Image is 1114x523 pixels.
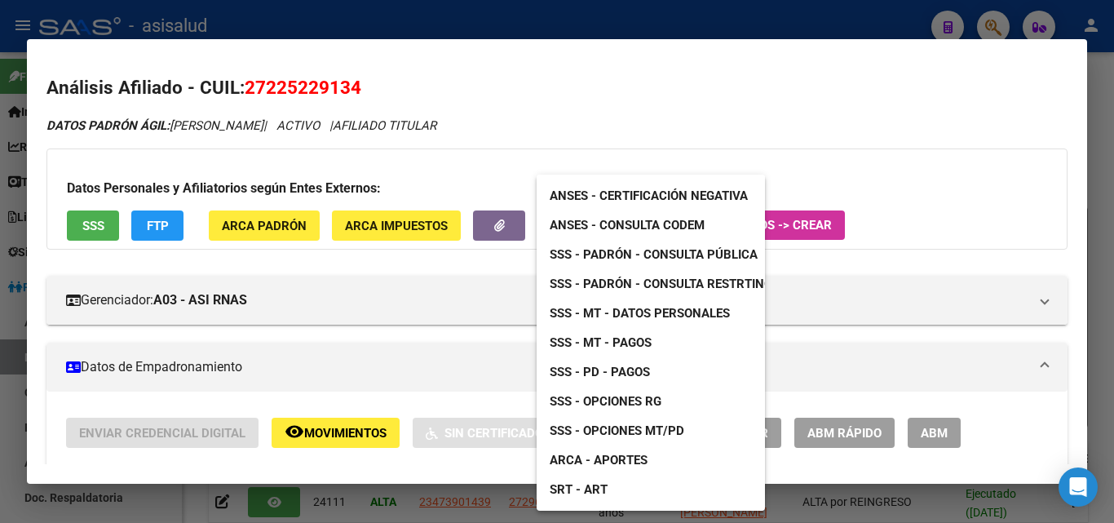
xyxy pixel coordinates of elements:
a: SSS - MT - Pagos [537,328,665,357]
span: SSS - Padrón - Consulta Restrtingida [550,277,792,291]
span: SSS - Opciones MT/PD [550,423,684,438]
span: ARCA - Aportes [550,453,648,468]
a: SSS - Opciones RG [537,387,674,416]
a: ANSES - Consulta CODEM [537,211,718,240]
span: ANSES - Consulta CODEM [550,218,705,233]
span: SSS - Padrón - Consulta Pública [550,247,758,262]
a: SSS - Opciones MT/PD [537,416,697,445]
a: ANSES - Certificación Negativa [537,181,761,211]
span: SSS - PD - Pagos [550,365,650,379]
span: SSS - MT - Pagos [550,335,652,350]
a: SSS - PD - Pagos [537,357,663,387]
a: ARCA - Aportes [537,445,661,475]
a: SSS - MT - Datos Personales [537,299,743,328]
div: Open Intercom Messenger [1059,468,1098,507]
span: ANSES - Certificación Negativa [550,188,748,203]
span: SRT - ART [550,482,608,497]
a: SSS - Padrón - Consulta Pública [537,240,771,269]
span: SSS - Opciones RG [550,394,661,409]
a: SSS - Padrón - Consulta Restrtingida [537,269,805,299]
a: SRT - ART [537,475,765,504]
span: SSS - MT - Datos Personales [550,306,730,321]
